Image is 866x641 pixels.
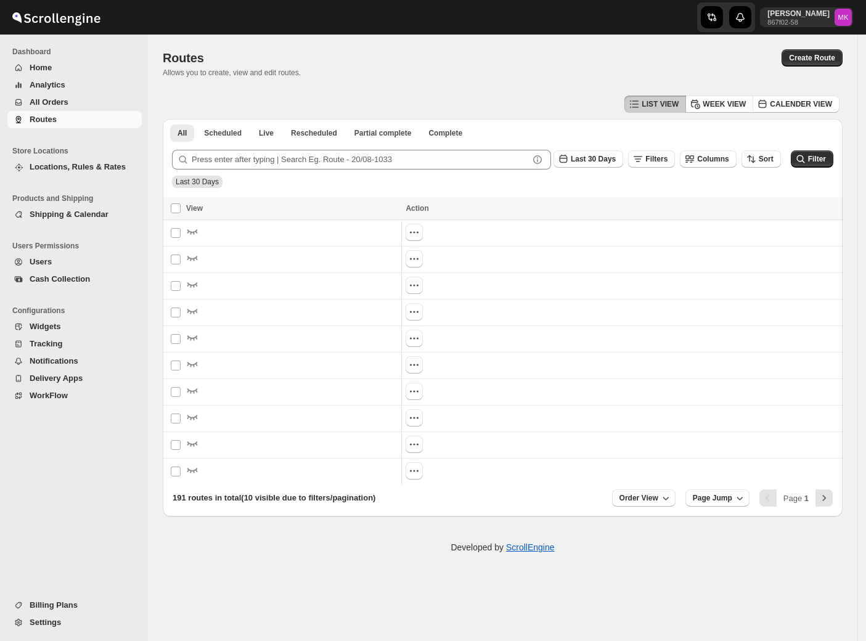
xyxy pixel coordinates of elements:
[30,63,52,72] span: Home
[753,96,839,113] button: CALENDER VIEW
[767,18,830,26] p: 867f02-58
[782,49,843,67] button: Create Route
[7,370,142,387] button: Delivery Apps
[406,204,428,213] span: Action
[7,206,142,223] button: Shipping & Calendar
[628,150,675,168] button: Filters
[186,204,203,213] span: View
[7,597,142,614] button: Billing Plans
[170,125,194,142] button: All routes
[30,115,57,124] span: Routes
[354,128,412,138] span: Partial complete
[30,356,78,365] span: Notifications
[7,271,142,288] button: Cash Collection
[835,9,852,26] span: Mostafa Khalifa
[7,76,142,94] button: Analytics
[12,47,142,57] span: Dashboard
[759,155,774,163] span: Sort
[30,339,62,348] span: Tracking
[163,68,301,78] p: Allows you to create, view and edit routes.
[12,194,142,203] span: Products and Shipping
[612,489,676,507] button: Order View
[804,494,809,503] b: 1
[30,391,68,400] span: WorkFlow
[7,387,142,404] button: WorkFlow
[767,9,830,18] p: [PERSON_NAME]
[163,51,204,65] span: Routes
[30,618,61,627] span: Settings
[7,59,142,76] button: Home
[808,155,826,163] span: Filter
[291,128,337,138] span: Rescheduled
[30,374,83,383] span: Delivery Apps
[759,489,833,507] nav: Pagination
[30,97,68,107] span: All Orders
[7,614,142,631] button: Settings
[173,493,375,502] span: 191 routes in total (10 visible due to filters/pagination)
[12,146,142,156] span: Store Locations
[741,150,781,168] button: Sort
[176,178,219,186] span: Last 30 Days
[451,541,554,553] p: Developed by
[428,128,462,138] span: Complete
[789,53,835,63] span: Create Route
[192,150,529,169] input: Press enter after typing | Search Eg. Route - 20/08-1033
[204,128,242,138] span: Scheduled
[259,128,274,138] span: Live
[7,94,142,111] button: All Orders
[554,150,623,168] button: Last 30 Days
[178,128,187,138] span: All
[619,493,658,503] span: Order View
[642,99,679,109] span: LIST VIEW
[645,155,668,163] span: Filters
[30,257,52,266] span: Users
[7,111,142,128] button: Routes
[697,155,729,163] span: Columns
[30,600,78,610] span: Billing Plans
[10,2,102,33] img: ScrollEngine
[838,14,849,21] text: MK
[571,155,616,163] span: Last 30 Days
[791,150,833,168] button: Filter
[30,322,60,331] span: Widgets
[693,493,732,503] span: Page Jump
[624,96,686,113] button: LIST VIEW
[770,99,832,109] span: CALENDER VIEW
[685,489,750,507] button: Page Jump
[12,241,142,251] span: Users Permissions
[783,494,809,503] span: Page
[815,489,833,507] button: Next
[12,306,142,316] span: Configurations
[30,274,90,284] span: Cash Collection
[30,162,126,171] span: Locations, Rules & Rates
[703,99,746,109] span: WEEK VIEW
[685,96,753,113] button: WEEK VIEW
[506,542,555,552] a: ScrollEngine
[30,210,108,219] span: Shipping & Calendar
[680,150,736,168] button: Columns
[7,335,142,353] button: Tracking
[30,80,65,89] span: Analytics
[7,158,142,176] button: Locations, Rules & Rates
[7,318,142,335] button: Widgets
[7,353,142,370] button: Notifications
[760,7,853,27] button: User menu
[7,253,142,271] button: Users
